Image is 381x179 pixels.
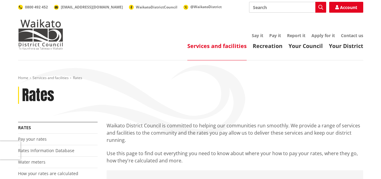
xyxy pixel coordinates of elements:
[61,5,123,10] span: [EMAIL_ADDRESS][DOMAIN_NAME]
[33,75,69,80] a: Services and facilities
[249,2,326,13] input: Search input
[287,33,305,38] a: Report it
[22,87,54,104] h1: Rates
[107,150,363,164] p: Use this page to find out everything you need to know about where your how to pay your rates, whe...
[18,75,28,80] a: Home
[289,42,323,50] a: Your Council
[311,33,335,38] a: Apply for it
[341,33,363,38] a: Contact us
[18,5,48,10] a: 0800 492 452
[18,125,31,130] a: Rates
[183,4,222,9] a: @WaikatoDistrict
[107,122,363,144] p: Waikato District Council is committed to helping our communities run smoothly. We provide a range...
[54,5,123,10] a: [EMAIL_ADDRESS][DOMAIN_NAME]
[18,148,74,153] a: Rates Information Database
[269,33,281,38] a: Pay it
[73,75,82,80] span: Rates
[25,5,48,10] span: 0800 492 452
[190,4,222,9] span: @WaikatoDistrict
[187,42,247,50] a: Services and facilities
[18,159,45,165] a: Water meters
[252,33,263,38] a: Say it
[129,5,177,10] a: WaikatoDistrictCouncil
[18,171,78,176] a: How your rates are calculated
[329,42,363,50] a: Your District
[18,75,363,81] nav: breadcrumb
[329,2,363,13] a: Account
[18,136,47,142] a: Pay your rates
[136,5,177,10] span: WaikatoDistrictCouncil
[253,42,283,50] a: Recreation
[18,19,63,50] img: Waikato District Council - Te Kaunihera aa Takiwaa o Waikato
